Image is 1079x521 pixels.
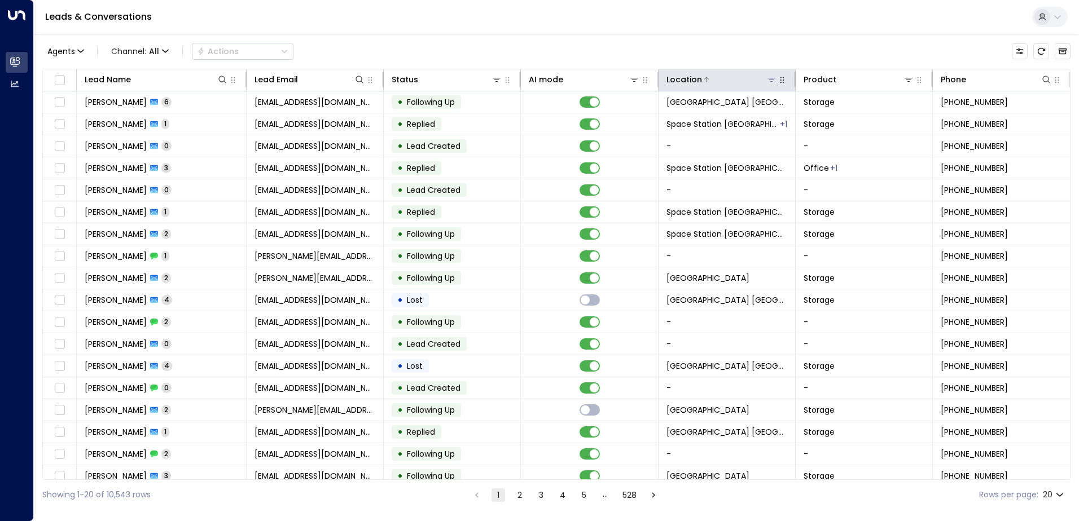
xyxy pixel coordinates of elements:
[397,92,403,112] div: •
[941,184,1008,196] span: +447412931378
[407,404,455,416] span: Following Up
[85,294,147,306] span: Kara Kaur
[47,47,75,55] span: Agents
[52,293,67,307] span: Toggle select row
[85,272,147,284] span: Tahir Riaz
[796,179,933,201] td: -
[52,183,67,197] span: Toggle select row
[255,73,298,86] div: Lead Email
[161,229,171,239] span: 2
[397,158,403,178] div: •
[255,404,375,416] span: melese-taye@outlook.com
[85,184,147,196] span: Lewis Crask
[52,359,67,373] span: Toggle select row
[161,97,172,107] span: 6
[85,404,147,416] span: Jack Belly
[407,316,455,328] span: Following Up
[529,73,563,86] div: AI mode
[407,228,455,240] span: Following Up
[255,294,375,306] span: kara@hotmail.com
[52,161,67,175] span: Toggle select row
[397,114,403,134] div: •
[659,377,796,399] td: -
[52,139,67,153] span: Toggle select row
[161,207,169,217] span: 1
[941,118,1008,130] span: +447570526256
[666,294,787,306] span: Space Station Uxbridge
[85,250,147,262] span: Tahir Riaz
[255,184,375,196] span: lewiscrask@gmail.com
[1043,487,1066,503] div: 20
[941,426,1008,438] span: +447745916289
[42,43,88,59] button: Agents
[534,488,548,502] button: Go to page 3
[85,426,147,438] span: Hui Grace
[85,162,147,174] span: Lewis Crask
[52,117,67,131] span: Toggle select row
[407,338,460,350] span: Lead Created
[161,295,172,304] span: 4
[979,489,1038,501] label: Rows per page:
[666,73,702,86] div: Location
[407,162,435,174] span: Replied
[397,466,403,485] div: •
[647,488,660,502] button: Go to next page
[659,245,796,267] td: -
[804,294,835,306] span: Storage
[941,382,1008,394] span: +447648399229
[556,488,569,502] button: Go to page 4
[941,338,1008,350] span: +447946399933
[666,162,787,174] span: Space Station Doncaster
[941,140,1008,152] span: +447570526256
[85,470,147,482] span: Sajjad Ashraf
[52,469,67,483] span: Toggle select row
[577,488,591,502] button: Go to page 5
[85,382,147,394] span: Kara Kaur
[796,311,933,333] td: -
[85,140,147,152] span: Alex Call
[804,118,835,130] span: Storage
[407,294,423,306] span: Lost
[85,118,147,130] span: Alex Call
[804,360,835,372] span: Storage
[52,271,67,285] span: Toggle select row
[941,404,1008,416] span: +447582623658
[804,206,835,218] span: Storage
[941,162,1008,174] span: +447412931378
[255,206,375,218] span: youwillnever86@gmail.com
[804,96,835,108] span: Storage
[407,250,455,262] span: Following Up
[397,334,403,354] div: •
[85,448,147,460] span: Sajjad Ashraf
[161,449,171,458] span: 2
[666,96,787,108] span: Space Station Kilburn
[52,447,67,461] span: Toggle select row
[407,382,460,394] span: Lead Created
[1055,43,1071,59] button: Archived Leads
[85,360,147,372] span: Kara Kaur
[620,488,639,502] button: Go to page 528
[659,135,796,157] td: -
[85,206,147,218] span: Emily Walker
[52,249,67,263] span: Toggle select row
[161,383,172,392] span: 0
[941,250,1008,262] span: +447466381236
[666,206,787,218] span: Space Station Wakefield
[804,73,836,86] div: Product
[85,96,147,108] span: Olivia Edwards
[407,360,423,372] span: Lost
[941,316,1008,328] span: +447946399933
[397,444,403,463] div: •
[796,135,933,157] td: -
[659,179,796,201] td: -
[107,43,173,59] span: Channel:
[161,405,171,414] span: 2
[941,470,1008,482] span: +447871640080
[1033,43,1049,59] span: Refresh
[804,426,835,438] span: Storage
[85,338,147,350] span: Kara Kaur
[397,246,403,266] div: •
[804,162,829,174] span: Office
[941,206,1008,218] span: +448004745521
[407,206,435,218] span: Replied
